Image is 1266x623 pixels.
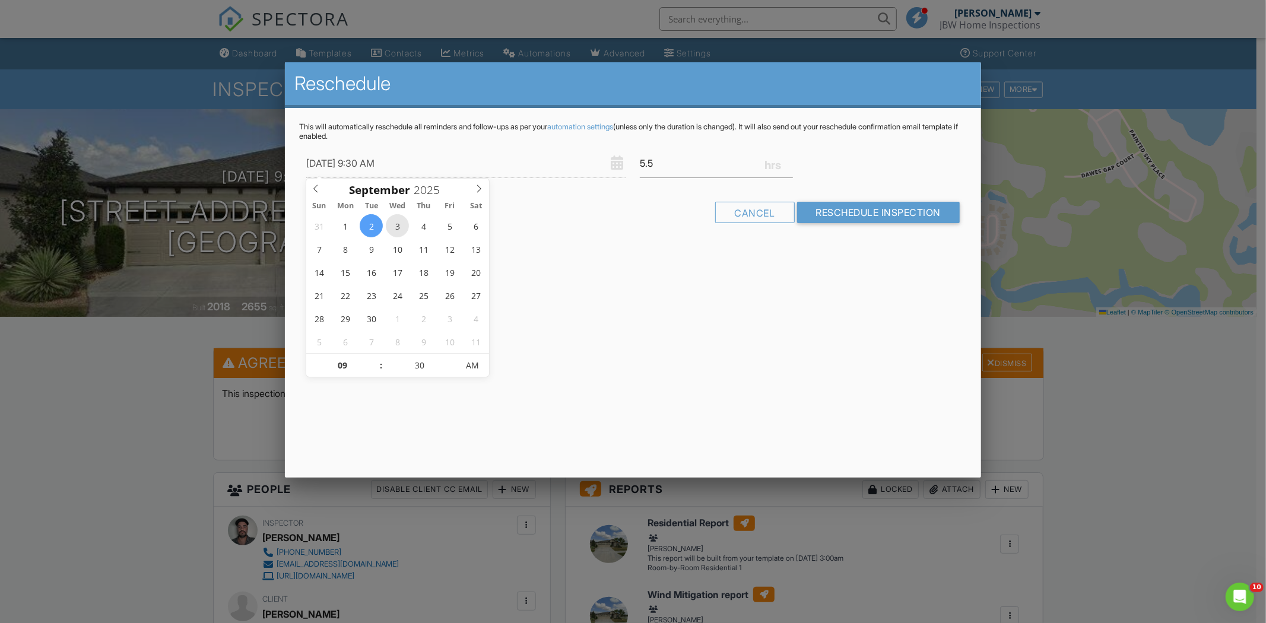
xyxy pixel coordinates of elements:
[360,260,383,284] span: September 16, 2025
[386,330,409,353] span: October 8, 2025
[438,260,461,284] span: September 19, 2025
[412,307,435,330] span: October 2, 2025
[464,260,487,284] span: September 20, 2025
[307,330,331,353] span: October 5, 2025
[410,182,449,198] input: Scroll to increment
[386,307,409,330] span: October 1, 2025
[307,214,331,237] span: August 31, 2025
[1226,583,1254,611] iframe: Intercom live chat
[438,237,461,260] span: September 12, 2025
[307,260,331,284] span: September 14, 2025
[412,237,435,260] span: September 11, 2025
[412,214,435,237] span: September 4, 2025
[463,202,489,210] span: Sat
[438,307,461,330] span: October 3, 2025
[334,237,357,260] span: September 8, 2025
[306,202,332,210] span: Sun
[464,214,487,237] span: September 6, 2025
[332,202,358,210] span: Mon
[307,237,331,260] span: September 7, 2025
[412,260,435,284] span: September 18, 2025
[797,202,960,223] input: Reschedule Inspection
[386,237,409,260] span: September 10, 2025
[412,284,435,307] span: September 25, 2025
[349,185,410,196] span: Scroll to increment
[307,284,331,307] span: September 21, 2025
[438,330,461,353] span: October 10, 2025
[360,307,383,330] span: September 30, 2025
[715,202,795,223] div: Cancel
[464,237,487,260] span: September 13, 2025
[386,214,409,237] span: September 3, 2025
[334,330,357,353] span: October 6, 2025
[360,330,383,353] span: October 7, 2025
[294,72,972,96] h2: Reschedule
[334,214,357,237] span: September 1, 2025
[383,354,456,377] input: Scroll to increment
[299,122,967,141] p: This will automatically reschedule all reminders and follow-ups as per your (unless only the dura...
[464,307,487,330] span: October 4, 2025
[464,284,487,307] span: September 27, 2025
[438,284,461,307] span: September 26, 2025
[456,354,488,377] span: Click to toggle
[334,260,357,284] span: September 15, 2025
[360,237,383,260] span: September 9, 2025
[464,330,487,353] span: October 11, 2025
[334,284,357,307] span: September 22, 2025
[386,284,409,307] span: September 24, 2025
[360,284,383,307] span: September 23, 2025
[438,214,461,237] span: September 5, 2025
[360,214,383,237] span: September 2, 2025
[547,122,613,131] a: automation settings
[386,260,409,284] span: September 17, 2025
[379,354,383,377] span: :
[334,307,357,330] span: September 29, 2025
[306,354,379,377] input: Scroll to increment
[358,202,385,210] span: Tue
[307,307,331,330] span: September 28, 2025
[385,202,411,210] span: Wed
[412,330,435,353] span: October 9, 2025
[1250,583,1264,592] span: 10
[437,202,463,210] span: Fri
[411,202,437,210] span: Thu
